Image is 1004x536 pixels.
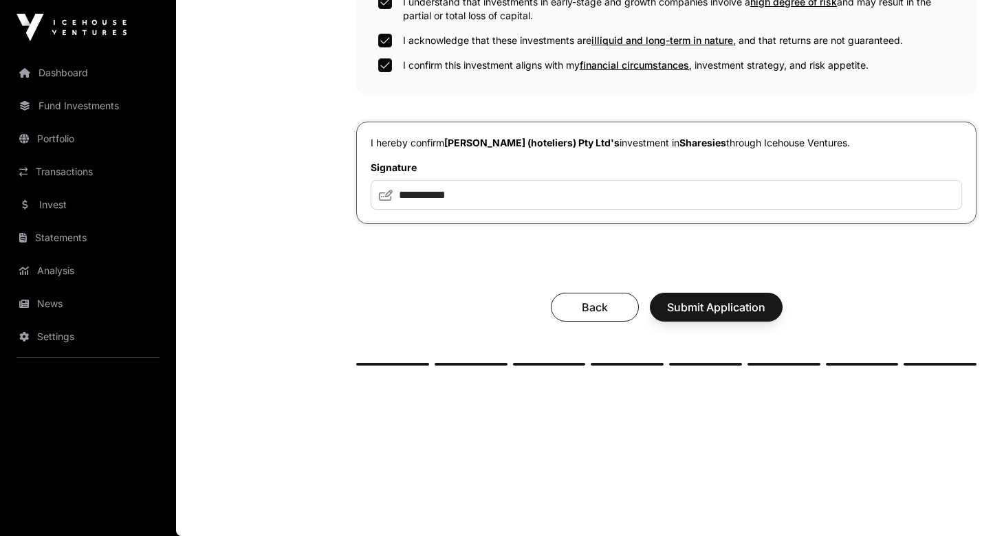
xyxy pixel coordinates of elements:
[11,124,165,154] a: Portfolio
[371,136,962,150] p: I hereby confirm investment in through Icehouse Ventures.
[591,34,733,46] span: illiquid and long-term in nature
[17,14,127,41] img: Icehouse Ventures Logo
[568,299,622,315] span: Back
[551,293,639,322] button: Back
[371,161,962,175] label: Signature
[11,58,165,88] a: Dashboard
[11,322,165,352] a: Settings
[580,59,689,71] span: financial circumstances
[11,91,165,121] a: Fund Investments
[935,470,1004,536] iframe: Chat Widget
[444,137,620,148] span: [PERSON_NAME] (hoteliers) Pty Ltd's
[667,299,765,315] span: Submit Application
[11,289,165,319] a: News
[11,157,165,187] a: Transactions
[650,293,783,322] button: Submit Application
[403,58,869,72] label: I confirm this investment aligns with my , investment strategy, and risk appetite.
[11,190,165,220] a: Invest
[679,137,726,148] span: Sharesies
[11,223,165,253] a: Statements
[403,34,903,47] label: I acknowledge that these investments are , and that returns are not guaranteed.
[11,256,165,286] a: Analysis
